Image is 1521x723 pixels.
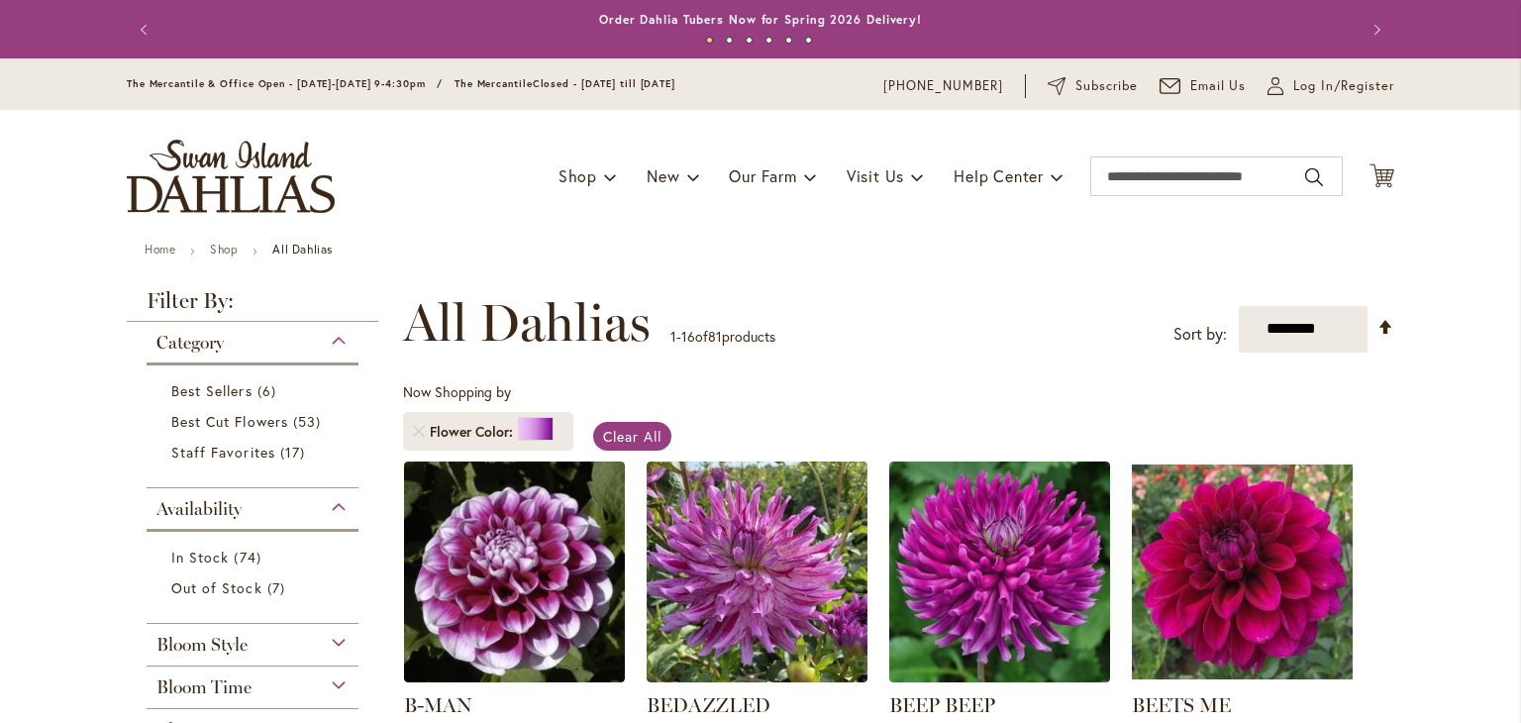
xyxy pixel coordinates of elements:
a: Email Us [1160,76,1247,96]
span: Our Farm [729,165,796,186]
span: Category [156,332,224,354]
a: Home [145,242,175,257]
span: Email Us [1190,76,1247,96]
a: Best Sellers [171,380,339,401]
a: BEDAZZLED [647,693,770,717]
a: BEEP BEEP [889,668,1110,686]
button: 5 of 6 [785,37,792,44]
span: Availability [156,498,242,520]
img: BEETS ME [1132,462,1353,682]
span: 1 [670,327,676,346]
p: - of products [670,321,775,353]
span: All Dahlias [403,293,651,353]
button: 4 of 6 [765,37,772,44]
span: 53 [293,411,326,432]
a: [PHONE_NUMBER] [883,76,1003,96]
span: In Stock [171,548,229,567]
button: 6 of 6 [805,37,812,44]
span: 17 [280,442,310,463]
span: Flower Color [430,422,518,442]
a: B-MAN [404,668,625,686]
span: The Mercantile & Office Open - [DATE]-[DATE] 9-4:30pm / The Mercantile [127,77,533,90]
span: 74 [234,547,265,568]
span: Bloom Style [156,634,248,656]
span: Help Center [954,165,1044,186]
a: store logo [127,140,335,213]
span: Staff Favorites [171,443,275,462]
button: 2 of 6 [726,37,733,44]
a: Staff Favorites [171,442,339,463]
button: 3 of 6 [746,37,753,44]
span: Out of Stock [171,578,262,597]
a: Best Cut Flowers [171,411,339,432]
a: In Stock 74 [171,547,339,568]
span: 81 [708,327,722,346]
span: Closed - [DATE] till [DATE] [533,77,675,90]
img: BEEP BEEP [889,462,1110,682]
span: Shop [558,165,597,186]
span: Best Sellers [171,381,253,400]
a: Order Dahlia Tubers Now for Spring 2026 Delivery! [599,12,922,27]
a: BEEP BEEP [889,693,995,717]
span: Subscribe [1075,76,1138,96]
a: Bedazzled [647,668,867,686]
a: Clear All [593,422,671,451]
span: 6 [257,380,281,401]
button: Previous [127,10,166,50]
span: Visit Us [847,165,904,186]
a: Subscribe [1048,76,1138,96]
a: B-MAN [404,693,472,717]
span: Bloom Time [156,676,252,698]
a: Remove Flower Color Purple [413,426,425,438]
span: New [647,165,679,186]
label: Sort by: [1173,316,1227,353]
strong: All Dahlias [272,242,333,257]
img: Bedazzled [647,462,867,682]
span: Now Shopping by [403,382,511,401]
a: BEETS ME [1132,693,1231,717]
strong: Filter By: [127,290,378,322]
img: B-MAN [404,462,625,682]
button: 1 of 6 [706,37,713,44]
span: Log In/Register [1293,76,1394,96]
span: Clear All [603,427,661,446]
span: 16 [681,327,695,346]
a: Shop [210,242,238,257]
a: BEETS ME [1132,668,1353,686]
span: Best Cut Flowers [171,412,288,431]
a: Out of Stock 7 [171,577,339,598]
span: 7 [267,577,290,598]
button: Next [1355,10,1394,50]
a: Log In/Register [1267,76,1394,96]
